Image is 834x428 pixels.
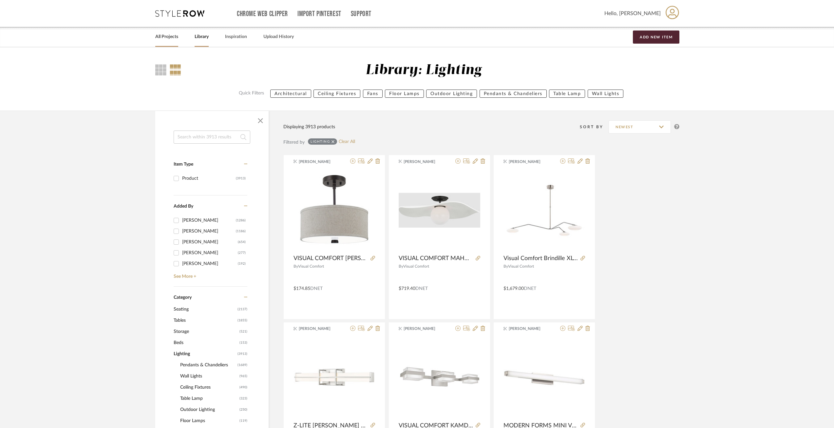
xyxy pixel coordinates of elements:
[399,264,403,268] span: By
[237,304,247,315] span: (2137)
[239,382,247,393] span: (490)
[297,11,341,17] a: Import Pinterest
[404,326,445,332] span: [PERSON_NAME]
[155,32,178,41] a: All Projects
[313,90,360,98] button: Ceiling Fixtures
[235,90,268,98] label: Quick Filters
[239,416,247,426] span: (119)
[174,204,193,209] span: Added By
[503,255,578,262] span: Visual Comfort Brindille XL Three [PERSON_NAME] 60Wx13.75 custom min ht
[237,11,288,17] a: Chrome Web Clipper
[403,264,429,268] span: Visual Comfort
[180,393,238,404] span: Table Lamp
[174,315,236,326] span: Tables
[509,326,550,332] span: [PERSON_NAME]
[294,286,310,291] span: $174.85
[180,404,238,415] span: Outdoor Lighting
[363,90,383,98] button: Fans
[385,90,424,98] button: Floor Lamps
[415,286,428,291] span: DNET
[404,159,445,165] span: [PERSON_NAME]
[237,360,247,370] span: (1689)
[524,286,536,291] span: DNET
[174,304,236,315] span: Seating
[182,215,236,226] div: [PERSON_NAME]
[298,264,324,268] span: Visual Comfort
[195,32,209,41] a: Library
[549,90,585,98] button: Table Lamp
[311,139,330,144] div: Lighting
[294,264,298,268] span: By
[426,90,477,98] button: Outdoor Lighting
[366,62,482,79] div: Library: Lighting
[180,415,238,426] span: Floor Lamps
[174,348,236,359] span: Lighting
[299,326,340,332] span: [PERSON_NAME]
[174,337,238,348] span: Beds
[238,258,246,269] div: (192)
[172,269,247,279] a: See More +
[182,258,238,269] div: [PERSON_NAME]
[236,173,246,184] div: (3913)
[174,326,238,337] span: Storage
[182,173,236,184] div: Product
[239,337,247,348] span: (153)
[580,124,609,130] div: Sort By
[294,174,375,246] img: VISUAL COMFORT DAYNA SEMI FLUSHMOUNT 14"DIA X 12.5"H
[180,359,236,371] span: Pendants & Chandeliers
[283,123,335,131] div: Displaying 3913 products
[503,286,524,291] span: $1,679.00
[238,248,246,258] div: (277)
[503,364,585,391] img: MODERN FORMS MINI VOGUE BATHROOM VANITY LIGHT 25.75"W X 3.375"D X 3"H
[180,382,238,393] span: Ceiling Fixtures
[236,226,246,236] div: (1186)
[238,237,246,247] div: (654)
[503,264,508,268] span: By
[225,32,247,41] a: Inspiration
[237,349,247,359] span: (3913)
[588,90,624,98] button: Wall Lights
[182,237,238,247] div: [PERSON_NAME]
[503,170,585,251] img: Visual Comfort Brindille XL Three Lt Chand 60Wx13.75 custom min ht
[239,371,247,381] span: (965)
[254,114,267,127] button: Close
[399,255,473,262] span: VISUAL COMFORT MAHOLA 22" SEMI FLUSHMOUNT 22"DIA X 8"H
[480,90,547,98] button: Pendants & Chandeliers
[239,404,247,415] span: (250)
[174,162,193,167] span: Item Type
[270,90,311,98] button: Architectural
[399,365,480,389] img: VISUAL COMFORT KAMDEN 3-LIGHT BATH SCONCE 22.5"W X 4.7"D X 4.3"H
[283,139,305,146] div: Filtered by
[508,264,534,268] span: Visual Comfort
[294,368,375,387] img: Z-LITE HARRISON COLOR-SELECT BATHROOM VANITY LIGHT 25"W X 3.8"D X 4.7"H
[310,286,323,291] span: DNET
[263,32,294,41] a: Upload History
[174,295,192,300] span: Category
[299,159,340,165] span: [PERSON_NAME]
[182,248,238,258] div: [PERSON_NAME]
[239,393,247,404] span: (323)
[180,371,238,382] span: Wall Lights
[604,10,661,17] span: Hello, [PERSON_NAME]
[237,315,247,326] span: (1855)
[182,226,236,236] div: [PERSON_NAME]
[399,193,480,228] img: VISUAL COMFORT MAHOLA 22" SEMI FLUSHMOUNT 22"DIA X 8"H
[294,255,368,262] span: VISUAL COMFORT [PERSON_NAME] SEMI FLUSHMOUNT 14"DIA X 12.5"H
[236,215,246,226] div: (1286)
[339,139,355,145] a: Clear All
[239,326,247,337] span: (521)
[399,286,415,291] span: $719.40
[509,159,550,165] span: [PERSON_NAME]
[633,31,679,44] button: Add New Item
[351,11,371,17] a: Support
[174,131,250,144] input: Search within 3913 results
